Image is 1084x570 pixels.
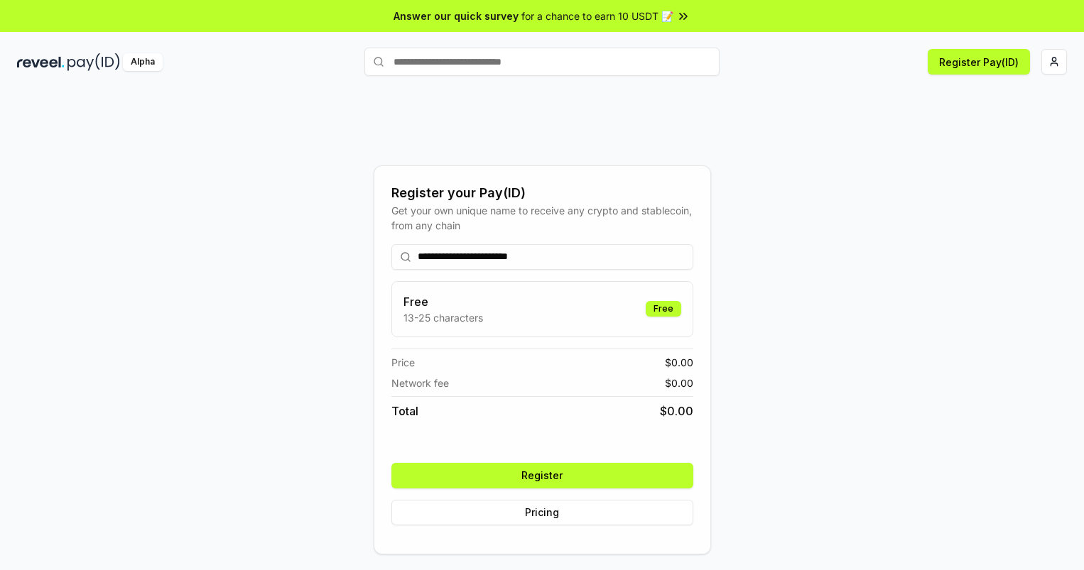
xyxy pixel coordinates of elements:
[665,355,693,370] span: $ 0.00
[391,376,449,390] span: Network fee
[521,9,673,23] span: for a chance to earn 10 USDT 📝
[391,463,693,488] button: Register
[17,53,65,71] img: reveel_dark
[403,310,483,325] p: 13-25 characters
[391,355,415,370] span: Price
[403,293,483,310] h3: Free
[391,402,418,420] span: Total
[391,203,693,233] div: Get your own unique name to receive any crypto and stablecoin, from any chain
[391,500,693,525] button: Pricing
[665,376,693,390] span: $ 0.00
[928,49,1030,75] button: Register Pay(ID)
[67,53,120,71] img: pay_id
[391,183,693,203] div: Register your Pay(ID)
[123,53,163,71] div: Alpha
[394,9,519,23] span: Answer our quick survey
[660,402,693,420] span: $ 0.00
[646,301,681,317] div: Free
